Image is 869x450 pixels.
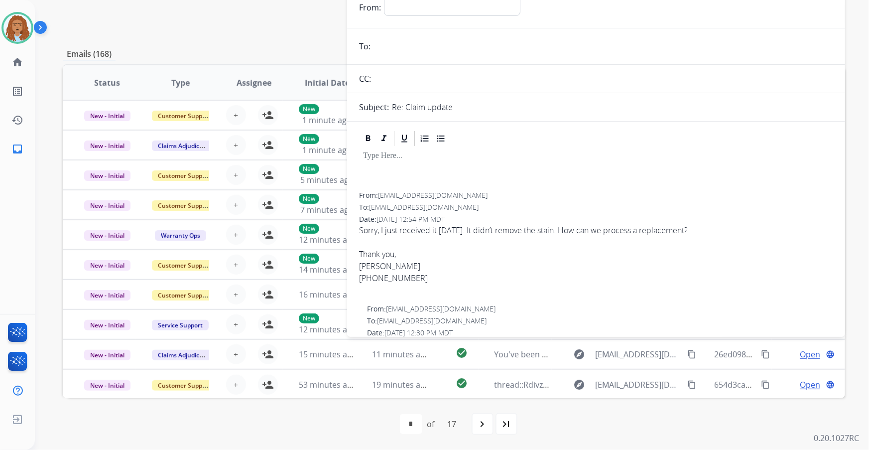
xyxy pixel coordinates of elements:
span: [DATE] 12:54 PM MDT [376,214,445,224]
span: Open [800,379,820,391]
p: Re: Claim update [392,101,453,113]
button: + [226,165,246,185]
span: Status [94,77,120,89]
span: [DATE] 12:30 PM MDT [384,328,453,337]
span: 1 minute ago [302,115,352,126]
button: + [226,285,246,304]
span: Customer Support [152,111,217,121]
div: Ordered List [417,131,432,146]
div: From: [359,190,833,200]
div: Bold [361,131,375,146]
span: [EMAIL_ADDRESS][DOMAIN_NAME] [386,304,496,313]
mat-icon: person_add [262,229,274,241]
span: Warranty Ops [155,230,206,241]
mat-icon: content_copy [761,380,770,389]
img: avatar [3,14,31,42]
p: New [299,254,319,264]
span: + [234,259,238,271]
p: From: [359,1,381,13]
span: New - Initial [84,111,130,121]
div: Underline [397,131,412,146]
span: New - Initial [84,230,130,241]
div: Italic [376,131,391,146]
button: + [226,105,246,125]
span: Claims Adjudication [152,141,220,151]
span: New - Initial [84,200,130,211]
span: Customer Support [152,380,217,391]
mat-icon: content_copy [761,350,770,359]
span: You've been assigned a new service order: 076d9c8a-aa37-4ed9-8f62-359cd9861fbe [495,349,806,360]
span: Initial Date [305,77,350,89]
mat-icon: list_alt [11,85,23,97]
span: + [234,199,238,211]
span: Customer Support [152,200,217,211]
div: To: [359,202,833,212]
span: + [234,379,238,391]
div: 17 [440,414,465,434]
mat-icon: person_add [262,318,274,330]
span: Claims Adjudication [152,350,220,360]
span: 12 minutes ago [299,324,357,335]
p: New [299,104,319,114]
mat-icon: home [11,56,23,68]
span: New - Initial [84,350,130,360]
span: Assignee [237,77,271,89]
p: To: [359,40,371,52]
button: + [226,195,246,215]
span: 14 minutes ago [299,264,357,275]
div: From: [367,304,833,314]
span: 53 minutes ago [299,379,357,390]
span: 15 minutes ago [299,349,357,360]
span: 654d3cac-29dd-4288-bfb7-61e27aed47a6 [714,379,868,390]
mat-icon: person_add [262,139,274,151]
span: [EMAIL_ADDRESS][DOMAIN_NAME] [369,202,479,212]
mat-icon: content_copy [687,350,696,359]
div: [PERSON_NAME] [359,260,833,272]
div: Thank you, [359,248,833,260]
span: + [234,169,238,181]
span: Service Support [152,320,209,330]
button: + [226,135,246,155]
span: 19 minutes ago [372,379,430,390]
mat-icon: language [826,350,835,359]
div: of [427,418,435,430]
button: + [226,314,246,334]
p: CC: [359,73,371,85]
p: New [299,313,319,323]
p: Emails (168) [63,48,116,60]
button: + [226,375,246,395]
p: New [299,134,319,144]
span: + [234,289,238,300]
span: [EMAIL_ADDRESS][DOMAIN_NAME] [596,379,682,391]
button: + [226,255,246,275]
mat-icon: inbox [11,143,23,155]
span: Customer Support [152,290,217,300]
span: New - Initial [84,141,130,151]
button: + [226,344,246,364]
mat-icon: person_add [262,199,274,211]
mat-icon: language [826,380,835,389]
span: New - Initial [84,320,130,330]
mat-icon: history [11,114,23,126]
span: Customer Support [152,260,217,271]
span: [EMAIL_ADDRESS][DOMAIN_NAME] [378,190,488,200]
span: Type [171,77,190,89]
mat-icon: person_add [262,379,274,391]
span: New - Initial [84,260,130,271]
div: [PHONE_NUMBER] [359,272,833,284]
p: 0.20.1027RC [814,432,859,444]
div: Date: [367,328,833,338]
span: + [234,109,238,121]
span: New - Initial [84,170,130,181]
mat-icon: person_add [262,259,274,271]
span: 12 minutes ago [299,234,357,245]
mat-icon: explore [574,379,586,391]
span: thread::Rdivzp_JBISHIgGdxPzuZDk:: ] [495,379,629,390]
span: [EMAIL_ADDRESS][DOMAIN_NAME] [377,316,487,325]
mat-icon: person_add [262,169,274,181]
mat-icon: person_add [262,289,274,300]
p: Subject: [359,101,389,113]
button: + [226,225,246,245]
div: Bullet List [433,131,448,146]
span: New - Initial [84,290,130,300]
